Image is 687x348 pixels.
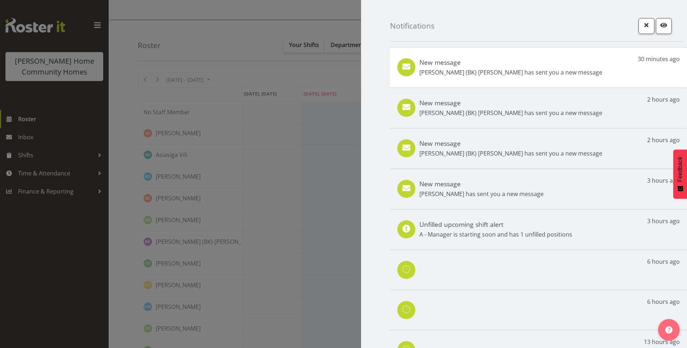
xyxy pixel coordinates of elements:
[647,257,680,266] p: 6 hours ago
[419,58,602,66] h5: New message
[656,18,672,34] button: Mark as read
[677,157,683,182] span: Feedback
[638,55,680,63] p: 30 minutes ago
[647,176,680,185] p: 3 hours ago
[647,297,680,306] p: 6 hours ago
[419,109,602,117] p: [PERSON_NAME] (BK) [PERSON_NAME] has sent you a new message
[419,180,544,188] h5: New message
[419,149,602,158] p: [PERSON_NAME] (BK) [PERSON_NAME] has sent you a new message
[419,99,602,107] h5: New message
[419,230,572,239] p: A - Manager is starting soon and has 1 unfilled positions
[419,190,544,198] p: [PERSON_NAME] has sent you a new message
[419,220,572,228] h5: Unfilled upcoming shift alert
[673,149,687,199] button: Feedback - Show survey
[644,338,680,346] p: 13 hours ago
[419,139,602,147] h5: New message
[647,136,680,144] p: 2 hours ago
[647,217,680,225] p: 3 hours ago
[638,18,654,34] button: Close
[419,68,602,77] p: [PERSON_NAME] (BK) [PERSON_NAME] has sent you a new message
[647,95,680,104] p: 2 hours ago
[390,22,435,30] h4: Notifications
[665,326,673,334] img: help-xxl-2.png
